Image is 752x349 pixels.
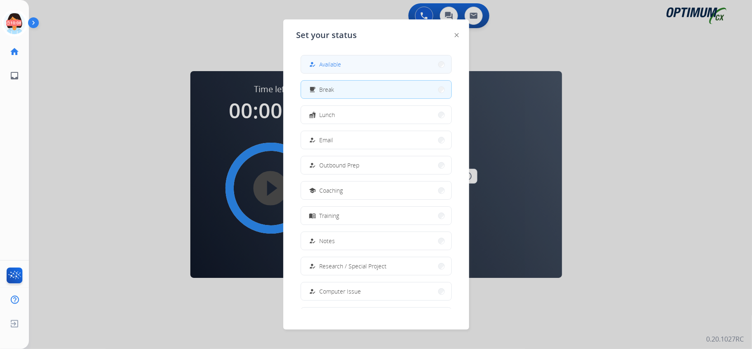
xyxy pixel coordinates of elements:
[9,71,19,81] mat-icon: inbox
[301,106,451,124] button: Lunch
[309,237,316,244] mat-icon: how_to_reg
[301,131,451,149] button: Email
[309,86,316,93] mat-icon: free_breakfast
[309,212,316,219] mat-icon: menu_book
[297,29,357,41] span: Set your status
[309,136,316,143] mat-icon: how_to_reg
[301,55,451,73] button: Available
[301,156,451,174] button: Outbound Prep
[301,232,451,250] button: Notes
[309,111,316,118] mat-icon: fastfood
[320,211,339,220] span: Training
[455,33,459,37] img: close-button
[309,288,316,295] mat-icon: how_to_reg
[309,263,316,270] mat-icon: how_to_reg
[309,61,316,68] mat-icon: how_to_reg
[706,334,744,344] p: 0.20.1027RC
[320,262,387,270] span: Research / Special Project
[309,162,316,169] mat-icon: how_to_reg
[320,186,343,195] span: Coaching
[309,187,316,194] mat-icon: school
[320,60,342,69] span: Available
[301,81,451,98] button: Break
[320,85,334,94] span: Break
[320,110,335,119] span: Lunch
[301,282,451,300] button: Computer Issue
[301,207,451,225] button: Training
[9,47,19,57] mat-icon: home
[320,237,335,245] span: Notes
[320,136,333,144] span: Email
[320,161,360,170] span: Outbound Prep
[301,257,451,275] button: Research / Special Project
[301,308,451,325] button: Internet Issue
[320,287,361,296] span: Computer Issue
[301,182,451,199] button: Coaching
